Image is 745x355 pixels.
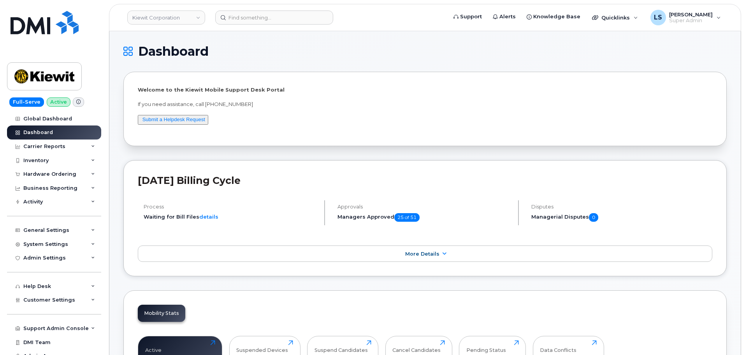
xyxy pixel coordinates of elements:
button: Submit a Helpdesk Request [138,115,208,125]
h2: [DATE] Billing Cycle [138,175,712,186]
li: Waiting for Bill Files [144,213,318,221]
span: 0 [589,213,598,222]
span: Dashboard [138,46,209,57]
div: Data Conflicts [540,340,576,353]
a: details [199,214,218,220]
a: Submit a Helpdesk Request [142,117,205,122]
h5: Managerial Disputes [531,213,712,222]
h5: Managers Approved [337,213,511,222]
h4: Approvals [337,204,511,210]
h4: Disputes [531,204,712,210]
iframe: Messenger Launcher [711,321,739,349]
p: If you need assistance, call [PHONE_NUMBER] [138,101,712,108]
div: Pending Status [466,340,506,353]
div: Cancel Candidates [392,340,441,353]
h4: Process [144,204,318,210]
span: 25 of 51 [394,213,420,222]
div: Active [145,340,162,353]
p: Welcome to the Kiewit Mobile Support Desk Portal [138,86,712,94]
div: Suspend Candidates [315,340,368,353]
div: Suspended Devices [236,340,288,353]
span: More Details [405,251,439,257]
